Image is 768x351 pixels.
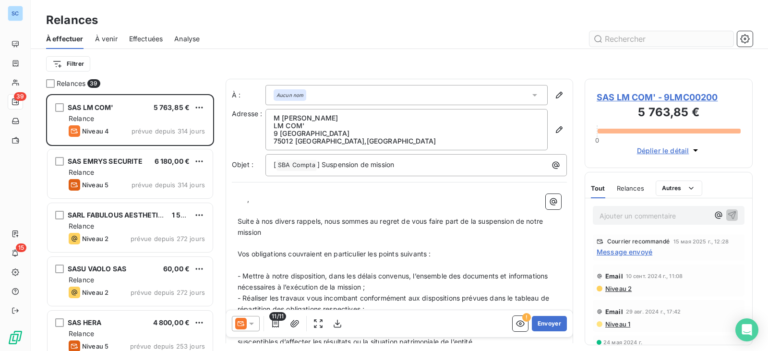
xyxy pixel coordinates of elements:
[8,330,23,345] img: Logo LeanPay
[69,276,94,284] span: Relance
[247,195,249,203] span: ,
[8,6,23,21] div: SC
[46,12,98,29] h3: Relances
[673,239,729,244] span: 15 мая 2025 г., 12:28
[68,103,114,111] span: SAS LM COM'
[132,127,205,135] span: prévue depuis 314 jours
[232,160,253,169] span: Objet :
[595,136,599,144] span: 0
[174,34,200,44] span: Analyse
[238,294,551,313] span: - Réaliser les travaux vous incombant conformément aux dispositions prévues dans le tableau de ré...
[68,157,143,165] span: SAS EMRYS SECURITE
[238,272,550,291] span: - Mettre à notre disposition, dans les délais convenus, l’ensemble des documents et informations ...
[617,184,644,192] span: Relances
[591,184,605,192] span: Tout
[604,320,630,328] span: Niveau 1
[153,318,190,327] span: 4 800,00 €
[163,265,190,273] span: 60,00 €
[132,181,205,189] span: prévue depuis 314 jours
[276,92,303,98] em: Aucun nom
[69,329,94,338] span: Relance
[82,342,108,350] span: Niveau 5
[232,109,262,118] span: Adresse :
[317,160,394,169] span: ] Suspension de mission
[95,34,118,44] span: À venir
[626,273,683,279] span: 10 сент. 2024 г., 11:08
[276,160,317,171] span: SBA Compta
[605,272,623,280] span: Email
[597,91,741,104] span: SAS LM COM' - 9LMC00200
[274,130,540,137] p: 9 [GEOGRAPHIC_DATA]
[604,285,632,292] span: Niveau 2
[130,342,205,350] span: prévue depuis 253 jours
[154,103,190,111] span: 5 763,85 €
[637,145,689,156] span: Déplier le détail
[82,127,109,135] span: Niveau 4
[69,168,94,176] span: Relance
[607,239,670,244] span: Courrier recommandé
[634,145,704,156] button: Déplier le détail
[274,114,540,122] p: M [PERSON_NAME]
[68,318,101,327] span: SAS HERA
[131,289,205,296] span: prévue depuis 272 jours
[131,235,205,242] span: prévue depuis 272 jours
[589,31,733,47] input: Rechercher
[129,34,163,44] span: Effectuées
[82,181,108,189] span: Niveau 5
[69,114,94,122] span: Relance
[238,250,431,258] span: Vos obligations couvraient en particulier les points suivants :
[532,316,567,331] button: Envoyer
[603,339,642,345] span: 24 мая 2024 г.
[87,79,100,88] span: 39
[274,137,540,145] p: 75012 [GEOGRAPHIC_DATA] , [GEOGRAPHIC_DATA]
[46,56,90,72] button: Filtrer
[57,79,85,88] span: Relances
[597,104,741,123] h3: 5 763,85 €
[69,222,94,230] span: Relance
[68,211,258,219] span: SARL FABULOUS AESTHETICS ACADEMY AND INSTITUTE
[16,243,26,252] span: 15
[172,211,207,219] span: 1 588,80 €
[155,157,190,165] span: 6 180,00 €
[68,265,126,273] span: SASU VAOLO SAS
[274,160,276,169] span: [
[82,289,108,296] span: Niveau 2
[82,235,108,242] span: Niveau 2
[269,312,286,321] span: 11/11
[46,34,84,44] span: À effectuer
[626,309,681,315] span: 29 авг. 2024 г., 17:42
[274,122,540,130] p: LM COM'
[735,318,758,341] div: Open Intercom Messenger
[597,247,652,257] span: Message envoyé
[14,92,26,101] span: 39
[605,308,623,315] span: Email
[656,181,702,196] button: Autres
[232,90,265,100] label: À :
[46,94,214,351] div: grid
[238,217,545,236] span: Suite à nos divers rappels, nous sommes au regret de vous faire part de la suspension de notre mi...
